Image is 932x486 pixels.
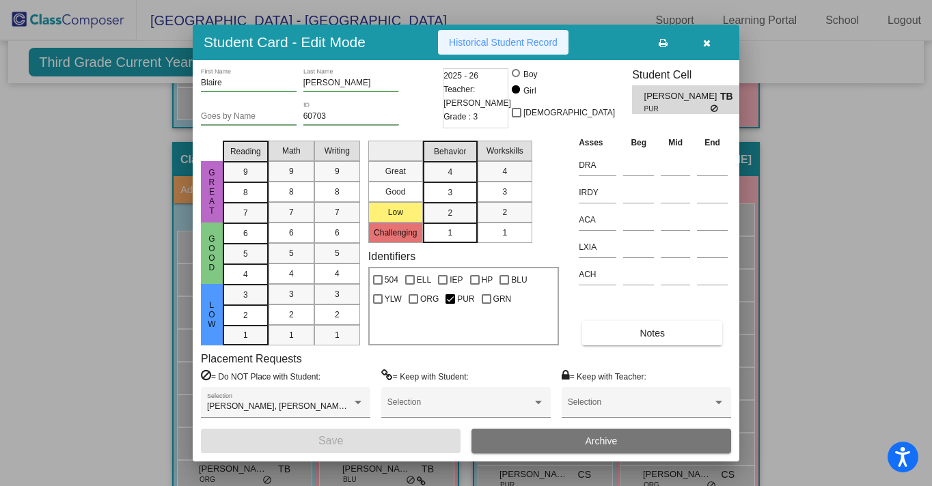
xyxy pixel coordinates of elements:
[471,429,731,453] button: Archive
[657,135,694,150] th: Mid
[450,272,463,288] span: IEP
[579,155,616,175] input: assessment
[620,135,657,150] th: Beg
[502,165,507,177] span: 4
[325,145,350,157] span: Writing
[243,329,248,341] span: 1
[448,166,452,178] span: 4
[201,112,297,121] input: goes by name
[694,135,731,150] th: End
[243,207,248,219] span: 7
[289,247,294,259] span: 5
[243,227,248,240] span: 6
[335,206,340,218] span: 7
[644,89,720,104] span: [PERSON_NAME]
[486,145,523,157] span: Workskills
[335,247,340,259] span: 5
[720,89,739,104] span: TB
[207,401,491,411] span: [PERSON_NAME], [PERSON_NAME], [PERSON_NAME], [PERSON_NAME]
[457,291,474,307] span: PUR
[243,248,248,260] span: 5
[644,104,711,114] span: PUR
[420,291,439,307] span: ORG
[523,85,536,97] div: Girl
[289,165,294,177] span: 9
[335,268,340,280] span: 4
[335,288,340,300] span: 3
[335,309,340,321] span: 2
[482,272,493,288] span: HP
[289,309,294,321] span: 2
[579,264,616,285] input: assessment
[204,33,366,51] h3: Student Card - Edit Mode
[206,234,218,272] span: Good
[434,145,466,158] span: Behavior
[449,37,558,48] span: Historical Student Record
[502,206,507,218] span: 2
[206,300,218,329] span: Low
[582,321,722,345] button: Notes
[318,435,343,446] span: Save
[443,69,478,83] span: 2025 - 26
[579,237,616,257] input: assessment
[579,210,616,230] input: assessment
[243,268,248,281] span: 4
[443,110,478,124] span: Grade : 3
[632,68,751,81] h3: Student Cell
[438,30,568,55] button: Historical Student Record
[448,186,452,199] span: 3
[289,268,294,280] span: 4
[243,166,248,178] span: 9
[289,227,294,239] span: 6
[201,429,461,453] button: Save
[201,369,320,383] label: = Do NOT Place with Student:
[586,435,618,446] span: Archive
[493,291,512,307] span: GRN
[243,289,248,301] span: 3
[289,186,294,198] span: 8
[443,83,511,110] span: Teacher: [PERSON_NAME]
[523,104,615,121] span: [DEMOGRAPHIC_DATA]
[368,250,415,263] label: Identifiers
[201,352,302,365] label: Placement Requests
[575,135,620,150] th: Asses
[289,288,294,300] span: 3
[417,272,431,288] span: ELL
[381,369,469,383] label: = Keep with Student:
[335,227,340,239] span: 6
[502,186,507,198] span: 3
[303,112,399,121] input: Enter ID
[335,186,340,198] span: 8
[448,227,452,239] span: 1
[243,309,248,321] span: 2
[230,145,261,158] span: Reading
[335,165,340,177] span: 9
[385,291,402,307] span: YLW
[289,206,294,218] span: 7
[282,145,301,157] span: Math
[289,329,294,341] span: 1
[511,272,527,288] span: BLU
[385,272,398,288] span: 504
[448,207,452,219] span: 2
[523,68,538,81] div: Boy
[502,227,507,239] span: 1
[243,186,248,199] span: 8
[335,329,340,341] span: 1
[640,328,665,339] span: Notes
[206,168,218,216] span: Great
[562,369,646,383] label: = Keep with Teacher:
[579,182,616,203] input: assessment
